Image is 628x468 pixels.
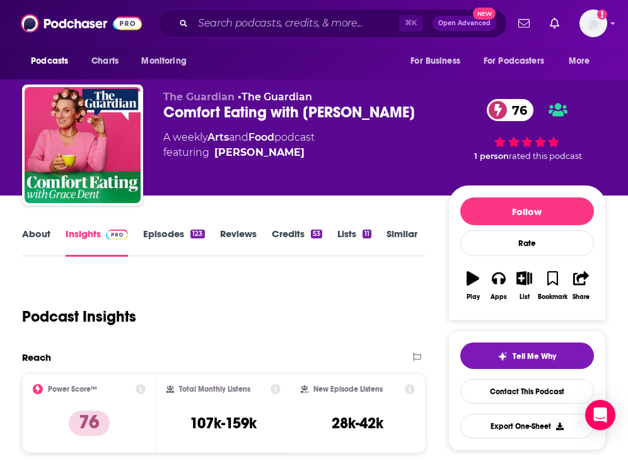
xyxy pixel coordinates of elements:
[499,99,533,121] span: 76
[190,414,257,433] h3: 107k-159k
[410,52,460,70] span: For Business
[513,351,556,361] span: Tell Me Why
[387,228,417,257] a: Similar
[467,293,480,301] div: Play
[560,49,606,73] button: open menu
[220,228,257,257] a: Reviews
[487,99,533,121] a: 76
[311,230,322,238] div: 53
[163,145,315,160] span: featuring
[313,385,383,394] h2: New Episode Listens
[402,49,476,73] button: open menu
[513,13,535,34] a: Show notifications dropdown
[48,385,97,394] h2: Power Score™
[238,91,312,103] span: •
[25,87,141,203] img: Comfort Eating with Grace Dent
[568,263,594,308] button: Share
[509,151,582,161] span: rated this podcast
[433,16,496,31] button: Open AdvancedNew
[193,13,399,33] input: Search podcasts, credits, & more...
[106,230,128,240] img: Podchaser Pro
[438,20,491,26] span: Open Advanced
[132,49,202,73] button: open menu
[448,91,606,169] div: 76 1 personrated this podcast
[143,228,204,257] a: Episodes123
[511,263,537,308] button: List
[460,379,594,404] a: Contact This Podcast
[22,351,51,363] h2: Reach
[179,385,250,394] h2: Total Monthly Listens
[537,263,568,308] button: Bookmark
[272,228,322,257] a: Credits53
[69,411,110,436] p: 76
[22,307,136,326] h1: Podcast Insights
[141,52,186,70] span: Monitoring
[484,52,544,70] span: For Podcasters
[569,52,590,70] span: More
[158,9,507,38] div: Search podcasts, credits, & more...
[475,49,562,73] button: open menu
[473,8,496,20] span: New
[491,293,507,301] div: Apps
[21,11,142,35] img: Podchaser - Follow, Share and Rate Podcasts
[91,52,119,70] span: Charts
[66,228,128,257] a: InsightsPodchaser Pro
[399,15,422,32] span: ⌘ K
[163,130,315,160] div: A weekly podcast
[497,351,508,361] img: tell me why sparkle
[332,414,383,433] h3: 28k-42k
[190,230,204,238] div: 123
[248,131,274,143] a: Food
[229,131,248,143] span: and
[337,228,371,257] a: Lists11
[520,293,530,301] div: List
[579,9,607,37] img: User Profile
[460,263,486,308] button: Play
[579,9,607,37] button: Show profile menu
[579,9,607,37] span: Logged in as riley.davis
[22,49,84,73] button: open menu
[22,228,50,257] a: About
[474,151,509,161] span: 1 person
[486,263,512,308] button: Apps
[241,91,312,103] a: The Guardian
[460,197,594,225] button: Follow
[83,49,126,73] a: Charts
[573,293,590,301] div: Share
[545,13,564,34] a: Show notifications dropdown
[538,293,567,301] div: Bookmark
[460,342,594,369] button: tell me why sparkleTell Me Why
[585,400,615,430] div: Open Intercom Messenger
[163,91,235,103] span: The Guardian
[31,52,68,70] span: Podcasts
[214,145,305,160] a: Grace Dent
[207,131,229,143] a: Arts
[363,230,371,238] div: 11
[597,9,607,20] svg: Add a profile image
[460,414,594,438] button: Export One-Sheet
[460,230,594,256] div: Rate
